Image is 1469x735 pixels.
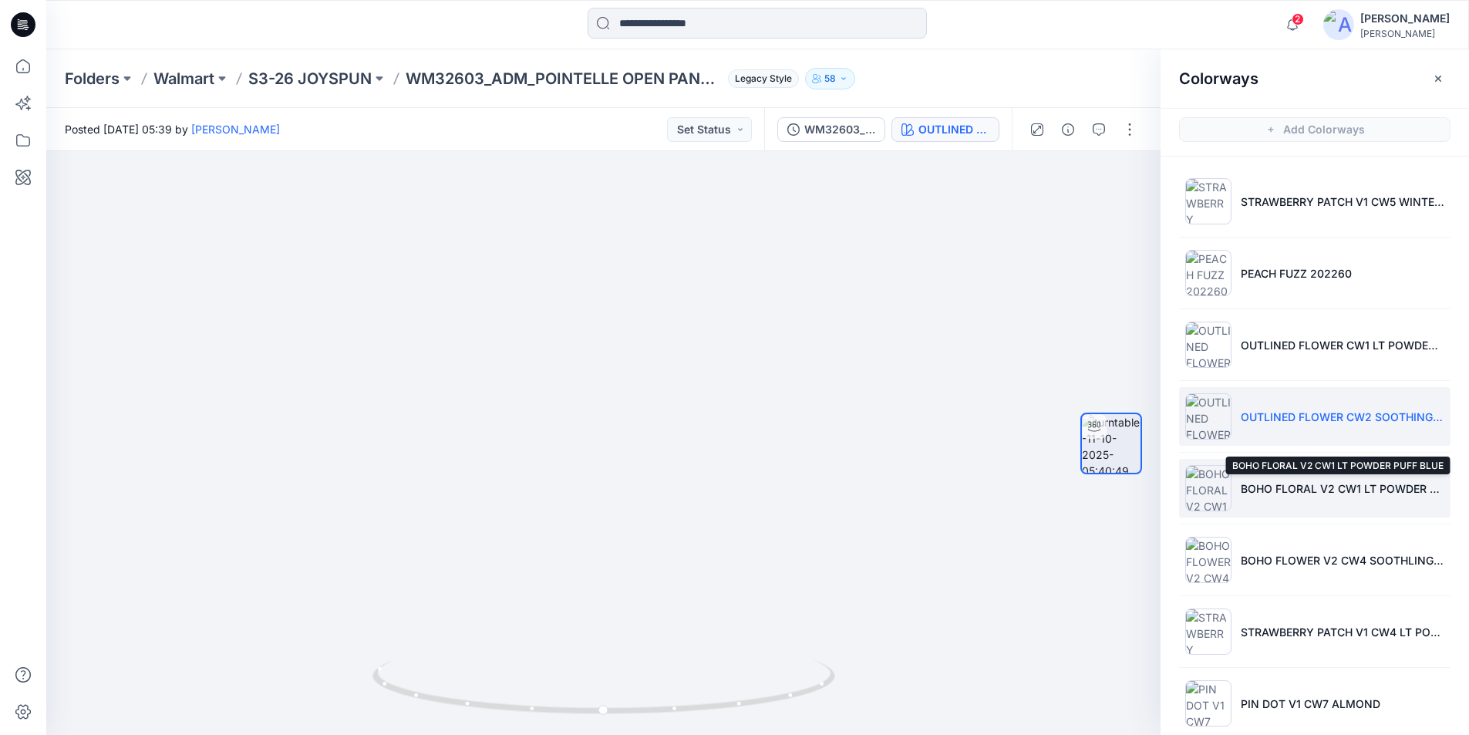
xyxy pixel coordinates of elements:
p: OUTLINED FLOWER CW1 LT POWDER PUFF BLUE [1241,337,1444,353]
p: BOHO FLOWER V2 CW4 SOOTHLING LILAC [1241,552,1444,568]
p: WM32603_ADM_POINTELLE OPEN PANT_COLORWAY REV2 [406,68,722,89]
p: STRAWBERRY PATCH V1 CW4 LT POWDER PUFF BLUE [1241,624,1444,640]
img: STRAWBERRY PATCH V1 CW4 LT POWDER PUFF BLUE [1185,609,1231,655]
a: Walmart [153,68,214,89]
button: Details [1056,117,1080,142]
img: PIN DOT V1 CW7 ALMOND [1185,680,1231,727]
p: STRAWBERRY PATCH V1 CW5 WINTER WHITE [1241,194,1444,210]
span: 2 [1292,13,1304,25]
img: PEACH FUZZ 202260 [1185,250,1231,296]
p: 58 [824,70,836,87]
img: BOHO FLORAL V2 CW1 LT POWDER PUFF BLUE [1185,465,1231,511]
a: S3-26 JOYSPUN [248,68,372,89]
img: STRAWBERRY PATCH V1 CW5 WINTER WHITE [1185,178,1231,224]
span: Posted [DATE] 05:39 by [65,121,280,137]
img: OUTLINED FLOWER CW2 SOOTHING LILAC [1185,393,1231,440]
p: PIN DOT V1 CW7 ALMOND [1241,696,1380,712]
div: [PERSON_NAME] [1360,9,1450,28]
div: OUTLINED FLOWER CW2 SOOTHING LILAC [918,121,989,138]
h2: Colorways [1179,69,1258,88]
p: OUTLINED FLOWER CW2 SOOTHING LILAC [1241,409,1444,425]
p: PEACH FUZZ 202260 [1241,265,1352,282]
button: Legacy Style [722,68,799,89]
p: BOHO FLORAL V2 CW1 LT POWDER PUFF BLUE [1241,480,1444,497]
span: Legacy Style [728,69,799,88]
a: [PERSON_NAME] [191,123,280,136]
div: WM32603_ADM_POINTELLE OPEN PANT_COLORWAY REV2 [804,121,875,138]
button: 58 [805,68,855,89]
img: avatar [1323,9,1354,40]
button: OUTLINED FLOWER CW2 SOOTHING LILAC [891,117,999,142]
img: turntable-11-10-2025-05:40:49 [1082,414,1140,473]
a: Folders [65,68,120,89]
img: OUTLINED FLOWER CW1 LT POWDER PUFF BLUE [1185,322,1231,368]
img: BOHO FLOWER V2 CW4 SOOTHLING LILAC [1185,537,1231,583]
button: WM32603_ADM_POINTELLE OPEN PANT_COLORWAY REV2 [777,117,885,142]
div: [PERSON_NAME] [1360,28,1450,39]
